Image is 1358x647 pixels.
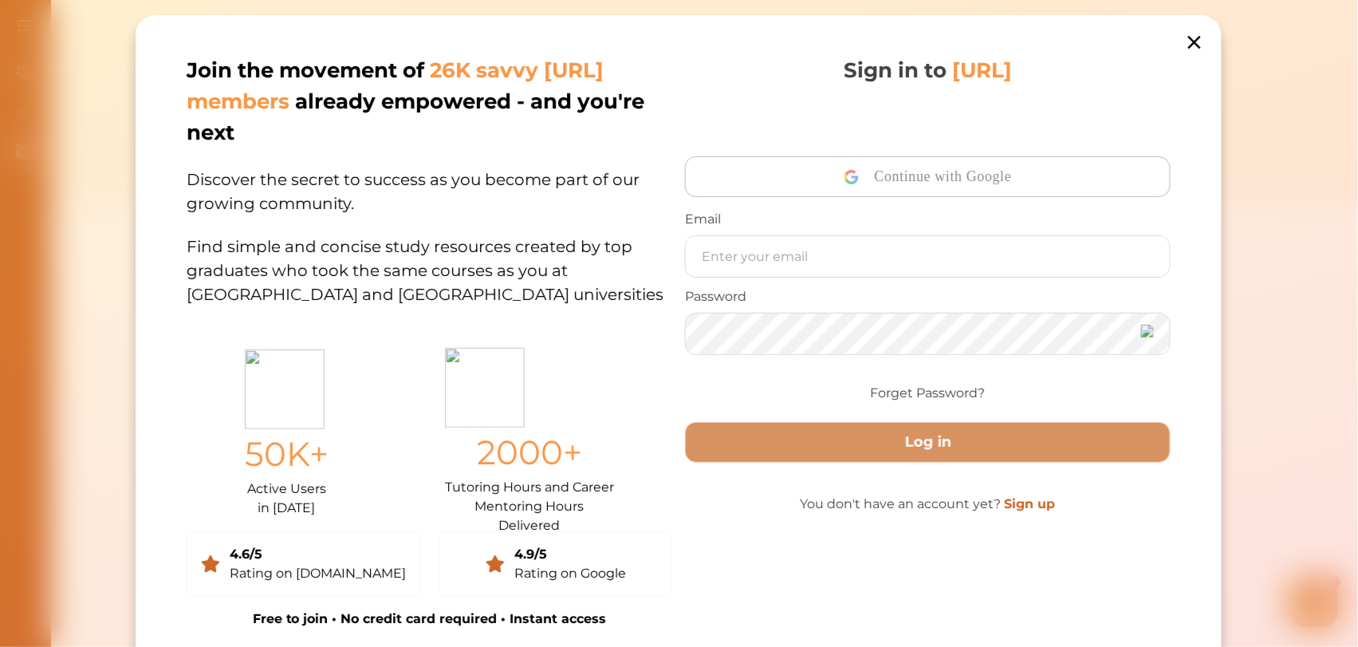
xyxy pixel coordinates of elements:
[445,478,614,519] p: Tutoring Hours and Career Mentoring Hours Delivered
[245,479,329,518] p: Active Users in [DATE]
[245,429,329,479] p: 50K+
[685,156,1171,197] button: Continue with Google
[187,55,669,148] p: Join the movement of already empowered - and you're next
[230,564,406,583] div: Rating on [DOMAIN_NAME]
[230,545,406,564] div: 4.6/5
[686,236,1170,277] input: Enter your email
[685,287,1171,306] p: Password
[1142,325,1155,337] img: eye.3286bcf0.webp
[187,215,672,306] p: Find simple and concise study resources created by top graduates who took the same courses as you...
[353,1,366,14] i: 1
[514,545,626,564] div: 4.9/5
[187,531,420,597] a: 4.6/5Rating on [DOMAIN_NAME]
[445,428,614,478] p: 2000+
[685,210,1171,229] p: Email
[871,384,986,403] a: Forget Password?
[685,422,1171,463] button: Log in
[445,348,525,428] img: Group%201403.ccdcecb8.png
[875,158,1020,195] span: Continue with Google
[953,57,1013,83] span: [URL]
[439,531,673,597] a: 4.9/5Rating on Google
[1005,496,1056,511] a: Sign up
[245,349,325,429] img: Illustration.25158f3c.png
[514,564,626,583] div: Rating on Google
[187,610,672,629] p: Free to join • No credit card required • Instant access
[187,148,672,215] p: Discover the secret to success as you become part of our growing community.
[685,495,1171,514] p: You don't have an account yet?
[844,55,1013,86] p: Sign in to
